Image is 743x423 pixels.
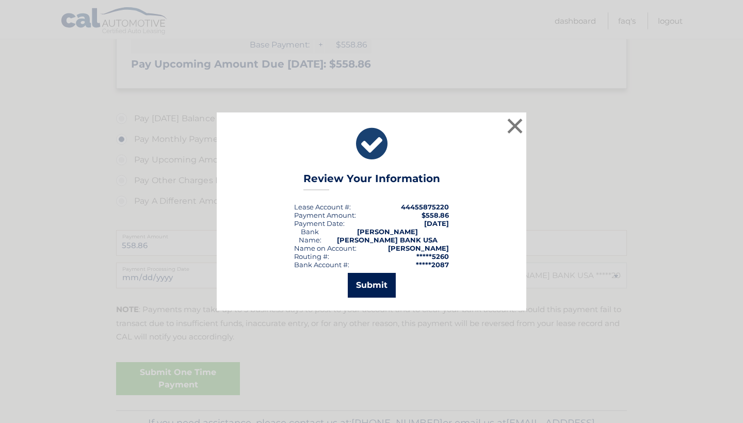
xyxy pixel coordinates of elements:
button: × [505,116,525,136]
strong: [PERSON_NAME] [388,244,449,252]
h3: Review Your Information [303,172,440,190]
span: $558.86 [422,211,449,219]
strong: [PERSON_NAME] [PERSON_NAME] BANK USA [337,227,438,244]
div: Lease Account #: [294,203,351,211]
div: : [294,219,345,227]
div: Name on Account: [294,244,357,252]
div: Routing #: [294,252,329,261]
span: Payment Date [294,219,343,227]
div: Bank Name: [294,227,326,244]
strong: 44455875220 [401,203,449,211]
button: Submit [348,273,396,298]
div: Payment Amount: [294,211,356,219]
span: [DATE] [424,219,449,227]
div: Bank Account #: [294,261,349,269]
